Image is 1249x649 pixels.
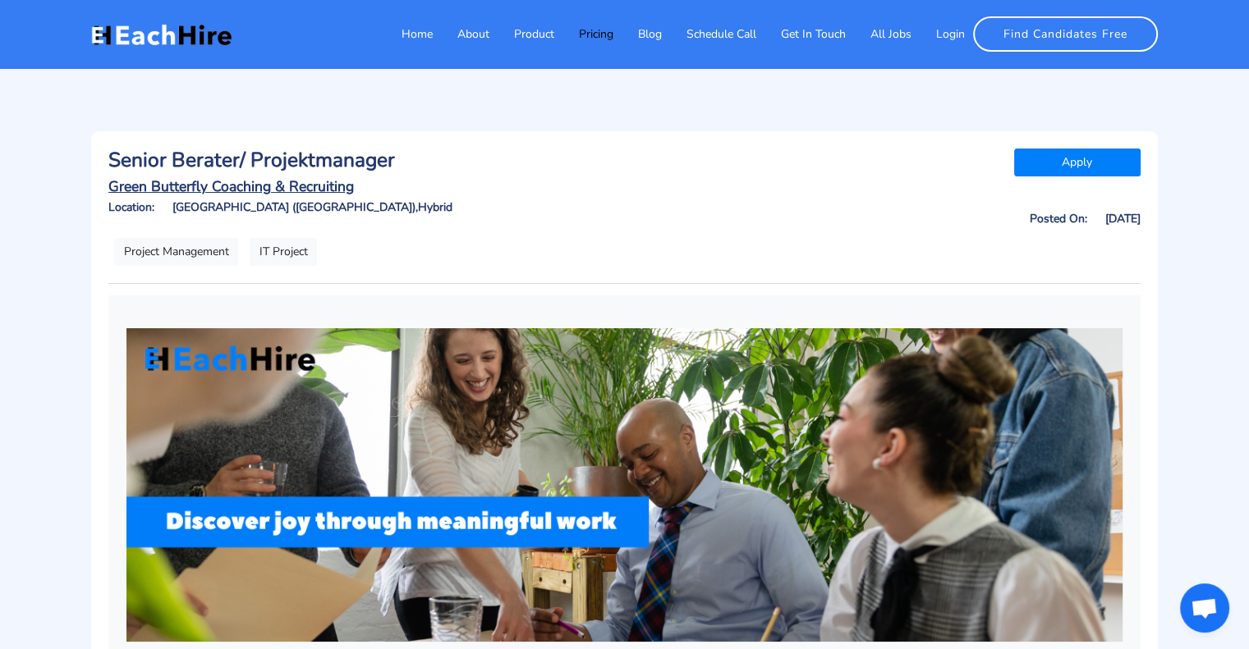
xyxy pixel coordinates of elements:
a: Home [377,17,433,51]
a: Product [489,17,554,51]
span: Hybrid [418,199,452,215]
a: Apply [1014,149,1141,176]
a: Blog [613,17,662,51]
div: Open chat [1180,583,1229,633]
a: Find Candidates Free [973,16,1158,52]
a: Schedule Call [662,17,756,51]
h6: Posted On: [DATE] [633,213,1141,226]
a: Login [911,17,965,51]
a: About [433,17,489,51]
a: Green Butterfly Coaching & Recruiting [108,178,616,195]
u: Green Butterfly Coaching & Recruiting [108,176,354,196]
h6: Location: [GEOGRAPHIC_DATA] ([GEOGRAPHIC_DATA]), [108,201,616,215]
h3: Senior Berater/ Projektmanager [108,149,616,172]
a: All Jobs [846,17,911,51]
img: 0212a1c8-ad7a-4280-a761-f56a436ef8c4 [126,328,1123,642]
a: Get In Touch [756,17,846,51]
img: EachHire Logo [91,22,232,47]
a: Pricing [554,17,613,51]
